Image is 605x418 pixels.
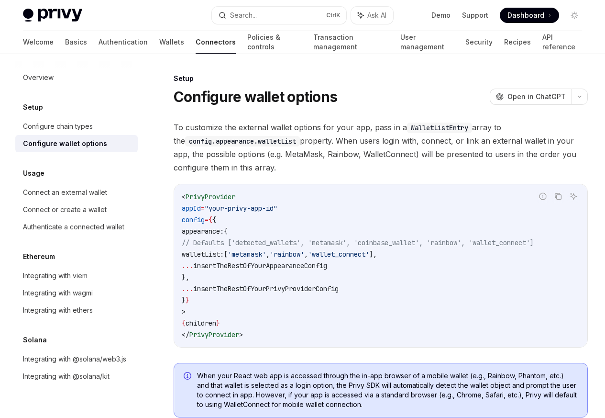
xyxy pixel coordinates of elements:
span: { [224,227,228,236]
span: When your React web app is accessed through the in-app browser of a mobile wallet (e.g., Rainbow,... [197,371,578,409]
span: Open in ChatGPT [507,92,566,102]
button: Toggle dark mode [567,8,582,23]
span: To customize the external wallet options for your app, pass in a array to the property. When user... [174,121,588,174]
span: appearance: [182,227,224,236]
span: Ctrl K [326,11,341,19]
span: }, [182,273,189,282]
span: children [186,319,216,328]
a: Policies & controls [247,31,302,54]
a: Integrating with @solana/web3.js [15,350,138,368]
span: } [216,319,220,328]
a: Authenticate a connected wallet [15,218,138,236]
span: } [182,296,186,305]
h5: Ethereum [23,251,55,262]
a: Security [465,31,493,54]
h5: Usage [23,168,44,179]
button: Open in ChatGPT [490,89,572,105]
span: insertTheRestOfYourAppearanceConfig [193,261,327,270]
div: Search... [230,10,257,21]
span: PrivyProvider [186,192,235,201]
div: Setup [174,74,588,83]
span: , [266,250,270,259]
a: Demo [431,11,451,20]
span: appId [182,204,201,213]
span: // Defaults ['detected_wallets', 'metamask', 'coinbase_wallet', 'rainbow', 'wallet_connect'] [182,238,534,247]
button: Ask AI [567,190,580,203]
button: Ask AI [351,7,393,24]
span: "your-privy-app-id" [205,204,277,213]
span: config [182,215,205,224]
span: { [182,319,186,328]
div: Integrating with @solana/kit [23,371,110,382]
h1: Configure wallet options [174,88,337,105]
span: </ [182,330,189,339]
a: Authentication [99,31,148,54]
a: API reference [542,31,582,54]
div: Integrating with ethers [23,305,93,316]
span: ], [369,250,377,259]
a: Welcome [23,31,54,54]
span: Ask AI [367,11,386,20]
span: Dashboard [507,11,544,20]
span: } [186,296,189,305]
span: < [182,192,186,201]
span: { [212,215,216,224]
span: = [205,215,209,224]
button: Report incorrect code [537,190,549,203]
div: Configure chain types [23,121,93,132]
span: { [209,215,212,224]
span: [ [224,250,228,259]
span: insertTheRestOfYourPrivyProviderConfig [193,284,339,293]
a: User management [400,31,454,54]
a: Transaction management [313,31,389,54]
span: = [201,204,205,213]
div: Integrating with wagmi [23,287,93,299]
a: Connect or create a wallet [15,201,138,218]
span: ... [182,284,193,293]
div: Integrating with @solana/web3.js [23,353,126,365]
div: Connect an external wallet [23,187,107,198]
a: Configure chain types [15,118,138,135]
a: Connect an external wallet [15,184,138,201]
span: , [304,250,308,259]
a: Support [462,11,488,20]
a: Integrating with viem [15,267,138,284]
a: Integrating with @solana/kit [15,368,138,385]
button: Copy the contents from the code block [552,190,564,203]
a: Dashboard [500,8,559,23]
button: Search...CtrlK [212,7,346,24]
a: Wallets [159,31,184,54]
span: > [239,330,243,339]
span: ... [182,261,193,270]
code: config.appearance.walletList [185,136,300,147]
a: Configure wallet options [15,135,138,152]
a: Basics [65,31,87,54]
a: Connectors [196,31,236,54]
span: walletList: [182,250,224,259]
svg: Info [184,372,193,382]
span: 'metamask' [228,250,266,259]
div: Overview [23,72,54,83]
span: PrivyProvider [189,330,239,339]
a: Integrating with ethers [15,302,138,319]
img: light logo [23,9,82,22]
a: Overview [15,69,138,86]
div: Connect or create a wallet [23,204,107,215]
span: 'rainbow' [270,250,304,259]
code: WalletListEntry [407,123,472,133]
h5: Setup [23,102,43,113]
span: > [182,307,186,316]
a: Recipes [504,31,531,54]
span: 'wallet_connect' [308,250,369,259]
div: Configure wallet options [23,138,107,149]
h5: Solana [23,334,47,346]
a: Integrating with wagmi [15,284,138,302]
div: Authenticate a connected wallet [23,221,124,233]
div: Integrating with viem [23,270,88,282]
